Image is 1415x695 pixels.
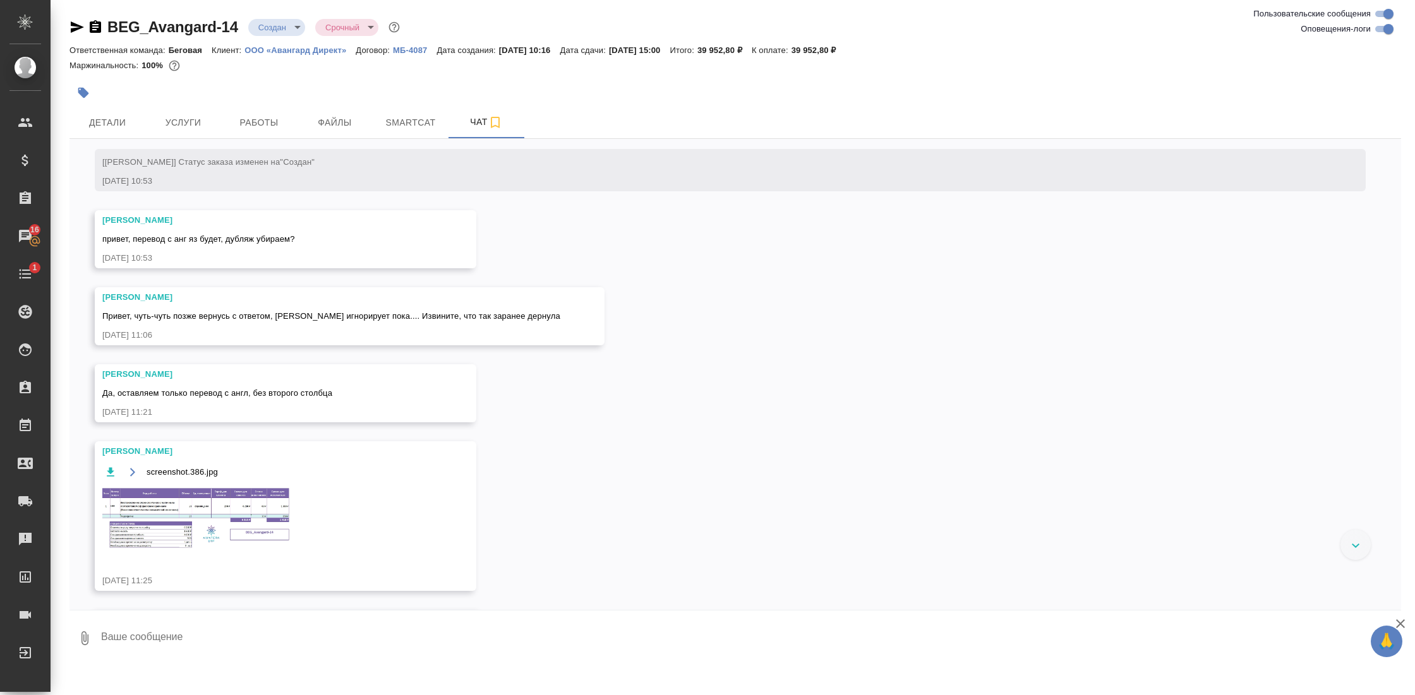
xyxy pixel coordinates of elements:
span: Работы [229,115,289,131]
a: BEG_Avangard-14 [107,18,238,35]
div: Создан [315,19,378,36]
a: 16 [3,220,47,252]
p: Дата сдачи: [560,45,608,55]
div: [PERSON_NAME] [102,368,432,381]
span: Детали [77,115,138,131]
span: Услуги [153,115,214,131]
p: Маржинальность: [69,61,141,70]
p: [DATE] 15:00 [609,45,670,55]
span: [[PERSON_NAME]] Статус заказа изменен на [102,157,315,167]
p: [DATE] 10:16 [499,45,560,55]
button: Открыть на драйве [124,464,140,480]
p: Дата создания: [437,45,498,55]
span: Пользовательские сообщения [1253,8,1371,20]
span: Файлы [304,115,365,131]
div: [DATE] 11:06 [102,329,560,342]
button: Добавить тэг [69,79,97,107]
p: 39 952,80 ₽ [697,45,752,55]
span: 🙏 [1376,628,1397,655]
span: привет, перевод с анг яз будет, дубляж убираем? [102,234,295,244]
button: Скачать [102,464,118,480]
p: ООО «Авангард Директ» [244,45,356,55]
div: [DATE] 11:21 [102,406,432,419]
div: [DATE] 11:25 [102,574,432,587]
button: Скопировать ссылку [88,20,103,35]
p: Ответственная команда: [69,45,169,55]
div: [PERSON_NAME] [102,291,560,304]
div: Создан [248,19,305,36]
img: screenshot.386.jpg [102,486,292,552]
svg: Подписаться [488,115,503,130]
span: Привет, чуть-чуть позже вернусь с ответом, [PERSON_NAME] игнорирует пока.... Извините, что так за... [102,311,560,321]
div: [PERSON_NAME] [102,214,432,227]
p: Клиент: [212,45,244,55]
p: Беговая [169,45,212,55]
span: screenshot.386.jpg [147,466,218,478]
div: [PERSON_NAME] [102,445,432,458]
button: Скопировать ссылку для ЯМессенджера [69,20,85,35]
span: Чат [456,114,517,130]
a: 1 [3,258,47,290]
span: 16 [23,223,47,236]
p: 39 952,80 ₽ [792,45,846,55]
p: К оплате: [752,45,792,55]
button: 🙏 [1371,626,1402,657]
span: Да, оставляем только перевод с англ, без второго столбца [102,388,332,398]
button: Срочный [322,22,363,33]
div: [DATE] 10:53 [102,175,1322,187]
span: Smartcat [380,115,441,131]
p: Договор: [356,45,393,55]
button: Доп статусы указывают на важность/срочность заказа [386,19,402,35]
a: МБ-4087 [393,44,437,55]
div: [DATE] 10:53 [102,252,432,264]
a: ООО «Авангард Директ» [244,44,356,55]
button: Создан [255,22,290,33]
span: "Создан" [280,157,315,167]
span: 1 [25,261,44,274]
p: 100% [141,61,166,70]
p: МБ-4087 [393,45,437,55]
button: 0.00 RUB; [166,57,183,74]
p: Итого: [670,45,697,55]
span: Оповещения-логи [1301,23,1371,35]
